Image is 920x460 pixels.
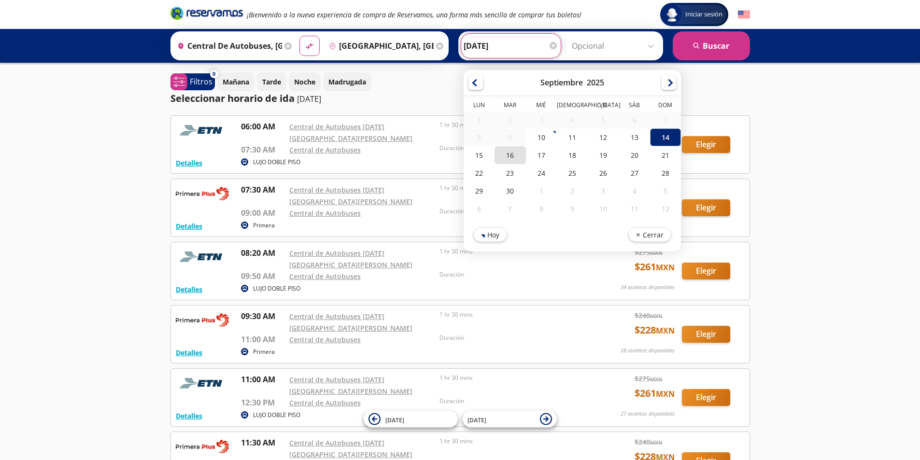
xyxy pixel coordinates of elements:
[217,72,255,91] button: Mañana
[628,227,671,242] button: Cerrar
[525,182,556,200] div: 01-Oct-25
[495,101,525,112] th: Martes
[656,325,675,336] small: MXN
[464,182,495,200] div: 29-Sep-25
[241,207,284,219] p: 09:00 AM
[464,200,495,218] div: 06-Oct-25
[525,128,556,146] div: 10-Sep-25
[176,310,229,330] img: RESERVAMOS
[650,200,680,218] div: 12-Oct-25
[439,270,585,279] p: Duración
[650,146,680,164] div: 21-Sep-25
[556,182,587,200] div: 02-Oct-25
[176,158,202,168] button: Detalles
[294,77,315,87] p: Noche
[289,209,361,218] a: Central de Autobuses
[635,260,675,274] span: $ 261
[588,112,619,128] div: 05-Sep-25
[588,182,619,200] div: 03-Oct-25
[556,200,587,218] div: 09-Oct-25
[439,437,585,446] p: 1 hr 30 mins
[289,312,412,333] a: Central de Autobuses [DATE][GEOGRAPHIC_DATA][PERSON_NAME]
[588,101,619,112] th: Viernes
[289,249,412,269] a: Central de Autobuses [DATE][GEOGRAPHIC_DATA][PERSON_NAME]
[525,112,556,128] div: 03-Sep-25
[253,221,275,230] p: Primera
[439,374,585,382] p: 1 hr 30 mins
[241,310,284,322] p: 09:30 AM
[176,247,229,266] img: RESERVAMOS
[241,437,284,448] p: 11:30 AM
[650,312,663,320] small: MXN
[297,93,321,105] p: [DATE]
[556,128,587,146] div: 11-Sep-25
[556,101,587,112] th: Jueves
[323,72,371,91] button: Madrugada
[621,283,675,292] p: 34 asientos disponibles
[572,34,658,58] input: Opcional
[241,144,284,155] p: 07:30 AM
[635,386,675,401] span: $ 261
[619,101,650,112] th: Sábado
[650,128,680,146] div: 14-Sep-25
[463,411,557,428] button: [DATE]
[289,438,412,459] a: Central de Autobuses [DATE][GEOGRAPHIC_DATA][PERSON_NAME]
[619,200,650,218] div: 11-Oct-25
[650,101,680,112] th: Domingo
[619,146,650,164] div: 20-Sep-25
[556,112,587,128] div: 04-Sep-25
[176,437,229,456] img: RESERVAMOS
[525,101,556,112] th: Miércoles
[635,310,663,321] span: $ 240
[247,10,581,19] em: ¡Bienvenido a la nueva experiencia de compra de Reservamos, una forma más sencilla de comprar tus...
[253,348,275,356] p: Primera
[556,146,587,164] div: 18-Sep-25
[176,121,229,140] img: RESERVAMOS
[262,77,281,87] p: Tarde
[257,72,286,91] button: Tarde
[464,146,495,164] div: 15-Sep-25
[241,374,284,385] p: 11:00 AM
[328,77,366,87] p: Madrugada
[525,200,556,218] div: 08-Oct-25
[241,397,284,408] p: 12:30 PM
[635,437,663,447] span: $ 240
[173,34,282,58] input: Buscar Origen
[495,164,525,182] div: 23-Sep-25
[619,128,650,146] div: 13-Sep-25
[439,184,585,193] p: 1 hr 30 mins
[464,164,495,182] div: 22-Sep-25
[467,416,486,424] span: [DATE]
[439,310,585,319] p: 1 hr 30 mins
[495,200,525,218] div: 07-Oct-25
[170,6,243,23] a: Brand Logo
[588,146,619,164] div: 19-Sep-25
[385,416,404,424] span: [DATE]
[673,31,750,60] button: Buscar
[619,112,650,128] div: 06-Sep-25
[621,347,675,355] p: 28 asientos disponibles
[525,146,556,164] div: 17-Sep-25
[681,10,726,19] span: Iniciar sesión
[170,73,215,90] button: 0Filtros
[289,72,321,91] button: Noche
[588,164,619,182] div: 26-Sep-25
[241,247,284,259] p: 08:20 AM
[212,70,215,78] span: 0
[190,76,212,87] p: Filtros
[241,121,284,132] p: 06:00 AM
[289,375,412,396] a: Central de Autobuses [DATE][GEOGRAPHIC_DATA][PERSON_NAME]
[588,200,619,218] div: 10-Oct-25
[464,34,558,58] input: Elegir Fecha
[289,272,361,281] a: Central de Autobuses
[464,112,495,128] div: 01-Sep-25
[223,77,249,87] p: Mañana
[650,249,663,256] small: MXN
[588,128,619,146] div: 12-Sep-25
[656,262,675,273] small: MXN
[682,199,730,216] button: Elegir
[650,182,680,200] div: 05-Oct-25
[176,221,202,231] button: Detalles
[682,389,730,406] button: Elegir
[439,207,585,216] p: Duración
